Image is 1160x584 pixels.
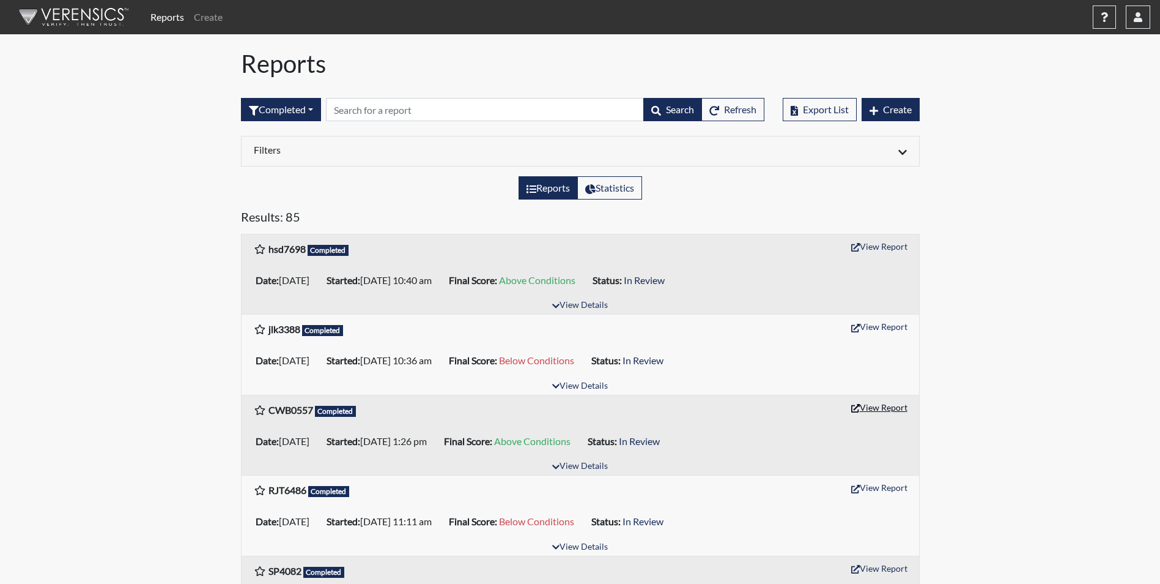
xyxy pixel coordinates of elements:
b: Date: [256,435,279,447]
a: Reports [146,5,189,29]
b: Started: [327,435,360,447]
b: Status: [588,435,617,447]
li: [DATE] 10:36 am [322,351,444,370]
button: Search [643,98,702,121]
b: Date: [256,354,279,366]
h5: Results: 85 [241,209,920,229]
button: Refresh [701,98,764,121]
button: View Details [547,459,613,475]
b: Started: [327,354,360,366]
li: [DATE] 1:26 pm [322,432,439,451]
b: Date: [256,274,279,286]
button: Export List [783,98,857,121]
li: [DATE] [251,271,322,290]
span: In Review [622,354,663,366]
span: In Review [624,274,665,286]
b: Status: [591,515,621,527]
span: Search [666,103,694,115]
b: Date: [256,515,279,527]
span: Completed [308,245,349,256]
button: View Details [547,298,613,314]
button: View Details [547,378,613,395]
b: Started: [327,515,360,527]
li: [DATE] [251,512,322,531]
span: Export List [803,103,849,115]
b: Final Score: [444,435,492,447]
b: SP4082 [268,565,301,577]
div: Filter by interview status [241,98,321,121]
span: Above Conditions [494,435,571,447]
li: [DATE] 11:11 am [322,512,444,531]
span: In Review [622,515,663,527]
h6: Filters [254,144,571,155]
li: [DATE] [251,432,322,451]
span: Below Conditions [499,515,574,527]
span: Create [883,103,912,115]
b: RJT6486 [268,484,306,496]
a: Create [189,5,227,29]
h1: Reports [241,49,920,78]
button: View Report [846,478,913,497]
span: Refresh [724,103,756,115]
label: View the list of reports [519,176,578,200]
button: View Report [846,237,913,256]
b: Final Score: [449,354,497,366]
b: CWB0557 [268,404,313,416]
button: View Report [846,559,913,578]
span: Below Conditions [499,354,574,366]
button: Completed [241,98,321,121]
span: Completed [302,325,344,336]
button: View Report [846,317,913,336]
span: Completed [315,406,356,417]
input: Search by Registration ID, Interview Number, or Investigation Name. [326,98,644,121]
li: [DATE] 10:40 am [322,271,444,290]
b: hsd7698 [268,243,306,255]
button: Create [862,98,920,121]
button: View Details [547,539,613,556]
li: [DATE] [251,351,322,370]
span: Completed [308,486,350,497]
label: View statistics about completed interviews [577,176,642,200]
span: In Review [619,435,660,447]
span: Completed [303,567,345,578]
b: Status: [591,354,621,366]
button: View Report [846,398,913,417]
b: Final Score: [449,274,497,286]
b: Started: [327,274,360,286]
div: Click to expand/collapse filters [245,144,916,159]
b: jlk3388 [268,323,300,335]
b: Status: [593,274,622,286]
b: Final Score: [449,515,497,527]
span: Above Conditions [499,274,575,286]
